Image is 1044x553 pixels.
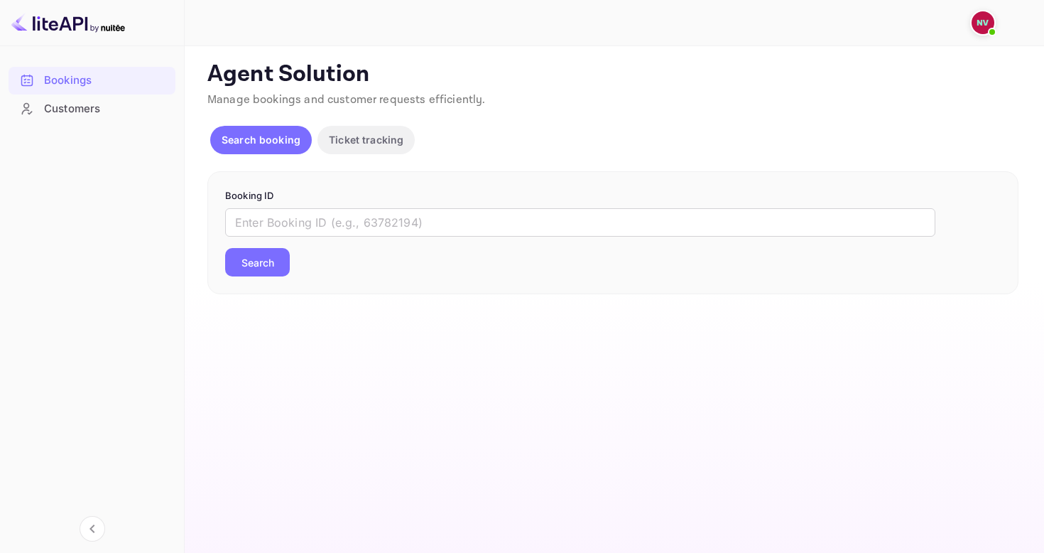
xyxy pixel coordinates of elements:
[9,95,175,122] a: Customers
[9,95,175,123] div: Customers
[225,248,290,276] button: Search
[44,101,168,117] div: Customers
[80,516,105,542] button: Collapse navigation
[225,208,935,237] input: Enter Booking ID (e.g., 63782194)
[9,67,175,95] div: Bookings
[222,132,300,147] p: Search booking
[972,11,994,34] img: Nicholas Valbusa
[44,73,168,89] div: Bookings
[225,189,1001,203] p: Booking ID
[11,11,125,34] img: LiteAPI logo
[329,132,403,147] p: Ticket tracking
[9,67,175,93] a: Bookings
[207,92,486,107] span: Manage bookings and customer requests efficiently.
[207,60,1018,89] p: Agent Solution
